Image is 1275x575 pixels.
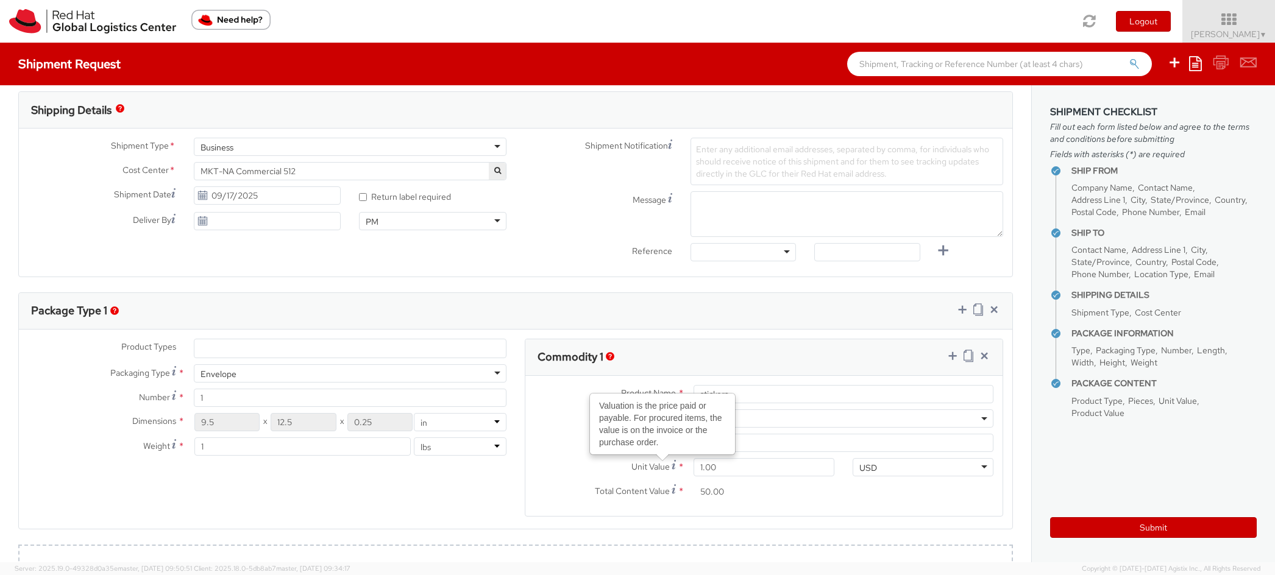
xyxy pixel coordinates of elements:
[347,413,413,431] input: Height
[1082,564,1260,574] span: Copyright © [DATE]-[DATE] Agistix Inc., All Rights Reserved
[15,564,192,573] span: Server: 2025.19.0-49328d0a35e
[1131,357,1157,368] span: Weight
[1197,345,1225,356] span: Length
[1185,206,1206,217] span: Email
[1131,194,1145,205] span: City
[1071,206,1117,217] span: Postal Code
[191,10,271,30] button: Need help?
[632,245,672,256] span: Reference
[1191,244,1206,255] span: City
[194,564,350,573] span: Client: 2025.18.0-5db8ab7
[359,193,367,201] input: Return label required
[538,351,603,363] h3: Commodity 1
[1071,244,1126,255] span: Contact Name
[123,164,169,178] span: Cost Center
[694,458,834,476] input: 0.00
[859,462,877,474] div: USD
[631,461,670,472] span: Unit Value
[1128,395,1153,406] span: Pieces
[1050,517,1257,538] button: Submit
[591,394,734,454] div: Valuation is the price paid or payable. For procured items, the value is on the invoice or the pu...
[633,194,666,205] span: Message
[1122,206,1179,217] span: Phone Number
[359,189,453,203] label: Return label required
[1071,228,1257,238] h4: Ship To
[1071,182,1132,193] span: Company Name
[201,368,236,380] div: Envelope
[621,387,676,398] span: Product Name
[1071,291,1257,300] h4: Shipping Details
[1132,244,1185,255] span: Address Line 1
[1071,357,1094,368] span: Width
[1071,194,1125,205] span: Address Line 1
[1071,329,1257,338] h4: Package Information
[1159,395,1197,406] span: Unit Value
[31,305,107,317] h3: Package Type 1
[847,52,1152,76] input: Shipment, Tracking or Reference Number (at least 4 chars)
[595,485,670,496] span: Total Content Value
[1050,121,1257,145] span: Fill out each form listed below and agree to the terms and conditions before submitting
[1071,407,1124,418] span: Product Value
[1071,307,1129,318] span: Shipment Type
[118,564,192,573] span: master, [DATE] 09:50:51
[9,9,176,34] img: rh-logistics-00dfa346123c4ec078e1.svg
[1194,269,1215,280] span: Email
[1071,256,1130,267] span: State/Province
[121,341,176,352] span: Product Types
[1151,194,1209,205] span: State/Province
[696,144,989,179] span: Enter any additional email addresses, separated by comma, for individuals who should receive noti...
[1215,194,1245,205] span: Country
[1050,148,1257,160] span: Fields with asterisks (*) are required
[1071,395,1123,406] span: Product Type
[1071,269,1129,280] span: Phone Number
[132,415,176,426] span: Dimensions
[1260,30,1267,40] span: ▼
[194,162,506,180] span: MKT-NA Commercial 512
[110,367,170,378] span: Packaging Type
[1135,307,1181,318] span: Cost Center
[194,413,260,431] input: Length
[1134,269,1188,280] span: Location Type
[143,440,170,451] span: Weight
[114,188,171,201] span: Shipment Date
[1161,345,1192,356] span: Number
[336,413,347,431] span: X
[31,104,112,116] h3: Shipping Details
[276,564,350,573] span: master, [DATE] 09:34:17
[139,392,170,403] span: Number
[585,139,668,152] span: Shipment Notification
[260,413,271,431] span: X
[1099,357,1125,368] span: Height
[18,57,121,71] h4: Shipment Request
[201,141,233,153] div: Business
[1071,379,1257,388] h4: Package Content
[1071,166,1257,175] h4: Ship From
[366,216,378,228] div: PM
[111,139,169,153] span: Shipment Type
[271,413,336,431] input: Width
[133,214,171,227] span: Deliver By
[1135,256,1166,267] span: Country
[1096,345,1156,356] span: Packaging Type
[1050,107,1257,118] h3: Shipment Checklist
[1191,29,1267,40] span: [PERSON_NAME]
[1138,182,1193,193] span: Contact Name
[201,166,500,177] span: MKT-NA Commercial 512
[1071,345,1090,356] span: Type
[1116,11,1171,32] button: Logout
[1171,256,1216,267] span: Postal Code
